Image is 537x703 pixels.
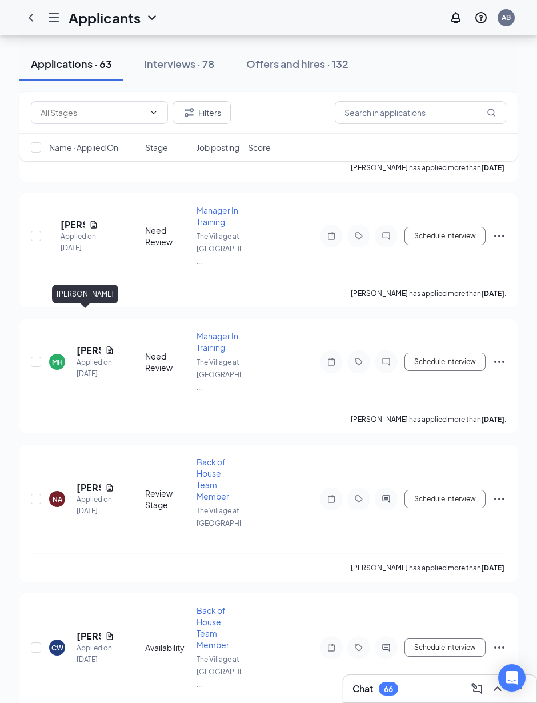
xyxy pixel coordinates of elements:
[335,101,506,124] input: Search in applications
[481,289,504,298] b: [DATE]
[324,357,338,366] svg: Note
[52,357,63,367] div: MH
[145,488,190,510] div: Review Stage
[145,11,159,25] svg: ChevronDown
[197,205,238,227] span: Manager In Training
[145,142,168,153] span: Stage
[145,642,190,653] div: Availability
[197,506,269,540] span: The Village at [GEOGRAPHIC_DATA] ...
[379,494,393,504] svg: ActiveChat
[52,285,118,303] div: [PERSON_NAME]
[404,490,486,508] button: Schedule Interview
[502,13,511,22] div: AB
[69,8,141,27] h1: Applicants
[197,331,238,353] span: Manager In Training
[470,682,484,696] svg: ComposeMessage
[324,231,338,241] svg: Note
[182,106,196,119] svg: Filter
[197,142,239,153] span: Job posting
[145,350,190,373] div: Need Review
[352,643,366,652] svg: Tag
[77,494,114,517] div: Applied on [DATE]
[197,605,229,650] span: Back of House Team Member
[351,414,506,424] p: [PERSON_NAME] has applied more than .
[89,220,98,229] svg: Document
[488,680,507,698] button: ChevronUp
[41,106,145,119] input: All Stages
[246,57,348,71] div: Offers and hires · 132
[379,643,393,652] svg: ActiveChat
[468,680,486,698] button: ComposeMessage
[24,11,38,25] svg: ChevronLeft
[149,108,158,117] svg: ChevronDown
[197,655,269,689] span: The Village at [GEOGRAPHIC_DATA] ...
[498,664,526,692] div: Open Intercom Messenger
[77,630,101,642] h5: [PERSON_NAME]
[77,642,114,665] div: Applied on [DATE]
[49,142,118,153] span: Name · Applied On
[492,641,506,654] svg: Ellipses
[105,483,114,492] svg: Document
[51,643,63,653] div: CW
[61,231,98,254] div: Applied on [DATE]
[351,289,506,298] p: [PERSON_NAME] has applied more than .
[144,57,214,71] div: Interviews · 78
[404,638,486,657] button: Schedule Interview
[197,232,269,266] span: The Village at [GEOGRAPHIC_DATA] ...
[474,11,488,25] svg: QuestionInfo
[77,357,114,380] div: Applied on [DATE]
[53,494,62,504] div: NA
[492,355,506,369] svg: Ellipses
[491,682,504,696] svg: ChevronUp
[105,632,114,641] svg: Document
[248,142,271,153] span: Score
[31,57,112,71] div: Applications · 63
[61,218,85,231] h5: [PERSON_NAME]
[384,684,393,694] div: 66
[449,11,463,25] svg: Notifications
[352,494,366,504] svg: Tag
[173,101,231,124] button: Filter Filters
[324,643,338,652] svg: Note
[77,344,101,357] h5: [PERSON_NAME]
[352,357,366,366] svg: Tag
[324,494,338,504] svg: Note
[352,682,373,695] h3: Chat
[352,231,366,241] svg: Tag
[379,357,393,366] svg: ChatInactive
[197,358,269,392] span: The Village at [GEOGRAPHIC_DATA] ...
[77,481,101,494] h5: [PERSON_NAME]
[197,457,229,501] span: Back of House Team Member
[487,108,496,117] svg: MagnifyingGlass
[481,564,504,572] b: [DATE]
[492,492,506,506] svg: Ellipses
[404,227,486,245] button: Schedule Interview
[379,231,393,241] svg: ChatInactive
[47,11,61,25] svg: Hamburger
[351,563,506,573] p: [PERSON_NAME] has applied more than .
[404,353,486,371] button: Schedule Interview
[481,415,504,424] b: [DATE]
[145,225,190,247] div: Need Review
[492,229,506,243] svg: Ellipses
[105,346,114,355] svg: Document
